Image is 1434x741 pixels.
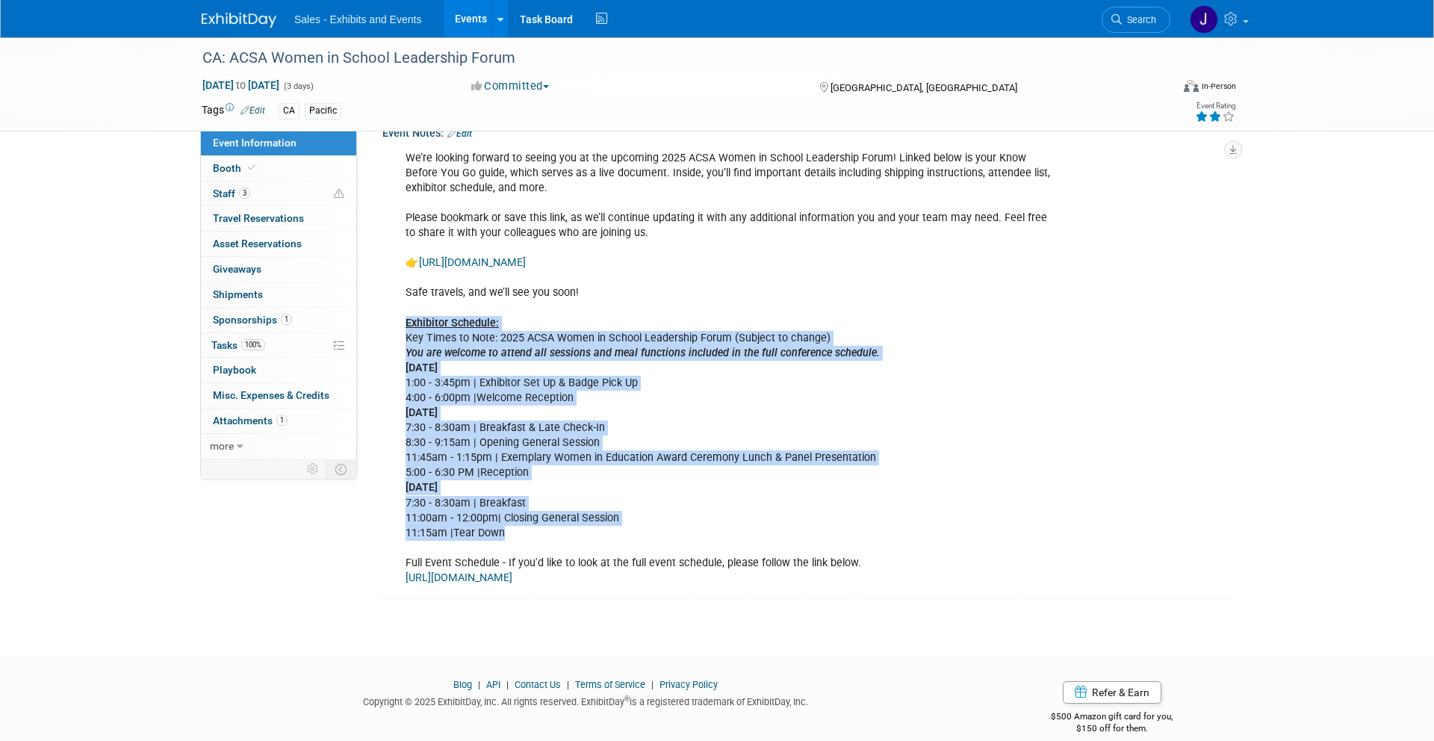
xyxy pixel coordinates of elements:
span: [DATE] [DATE] [202,78,280,92]
div: CA: ACSA Women in School Leadership Forum [197,45,1148,72]
span: Misc. Expenses & Credits [213,389,329,401]
span: Asset Reservations [213,238,302,249]
span: 3 [239,187,250,199]
a: Tasks100% [201,333,356,358]
span: Tasks [211,339,265,351]
a: API [486,679,500,690]
a: Travel Reservations [201,206,356,231]
b: [DATE] [406,481,438,494]
div: We’re looking forward to seeing you at the upcoming 2025 ACSA Women in School Leadership Forum! L... [395,143,1068,593]
span: Sponsorships [213,314,292,326]
b: Exhibitor Schedule: [406,317,499,329]
b: [DATE] [406,406,438,419]
a: Event Information [201,131,356,155]
span: (3 days) [282,81,314,91]
button: Committed [466,78,555,94]
td: Personalize Event Tab Strip [300,459,326,479]
td: Tags [202,102,265,120]
b: You are welcome to attend all sessions and meal functions included in the full conference schedule. [406,347,880,359]
td: Toggle Event Tabs [326,459,357,479]
span: Shipments [213,288,263,300]
div: Event Format [1082,78,1236,100]
div: Pacific [305,103,341,119]
div: $500 Amazon gift card for you, [992,701,1233,735]
a: Attachments1 [201,409,356,433]
img: ExhibitDay [202,13,276,28]
img: Format-Inperson.png [1184,80,1199,92]
span: | [474,679,484,690]
span: Search [1122,14,1156,25]
a: Giveaways [201,257,356,282]
a: Staff3 [201,182,356,206]
span: | [503,679,512,690]
a: Contact Us [515,679,561,690]
a: Privacy Policy [659,679,718,690]
a: Booth [201,156,356,181]
span: | [648,679,657,690]
span: [GEOGRAPHIC_DATA], [GEOGRAPHIC_DATA] [831,82,1017,93]
a: Terms of Service [575,679,645,690]
span: | [563,679,573,690]
a: Blog [453,679,472,690]
span: more [210,440,234,452]
div: In-Person [1201,81,1236,92]
sup: ® [624,695,630,703]
span: Attachments [213,415,288,427]
span: Potential Scheduling Conflict -- at least one attendee is tagged in another overlapping event. [334,187,344,201]
span: 1 [276,415,288,426]
a: [URL][DOMAIN_NAME] [419,256,526,269]
a: Edit [447,128,472,139]
span: Travel Reservations [213,212,304,224]
a: more [201,434,356,459]
span: 100% [241,339,265,350]
span: to [234,79,248,91]
i: Booth reservation complete [248,164,255,172]
a: Search [1102,7,1170,33]
span: Booth [213,162,258,174]
div: Copyright © 2025 ExhibitDay, Inc. All rights reserved. ExhibitDay is a registered trademark of Ex... [202,692,969,709]
a: Sponsorships1 [201,308,356,332]
span: Sales - Exhibits and Events [294,13,421,25]
div: CA [279,103,299,119]
span: 1 [281,314,292,325]
img: Jerika Salvador [1190,5,1218,34]
span: Staff [213,187,250,199]
a: Shipments [201,282,356,307]
a: Asset Reservations [201,232,356,256]
a: Misc. Expenses & Credits [201,383,356,408]
a: Refer & Earn [1063,681,1161,704]
span: Event Information [213,137,297,149]
b: [DATE] [406,362,438,374]
span: Giveaways [213,263,261,275]
div: Event Rating [1195,102,1235,110]
span: Playbook [213,364,256,376]
div: $150 off for them. [992,722,1233,735]
a: Playbook [201,358,356,382]
a: Edit [240,105,265,116]
a: [URL][DOMAIN_NAME] [406,571,512,584]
